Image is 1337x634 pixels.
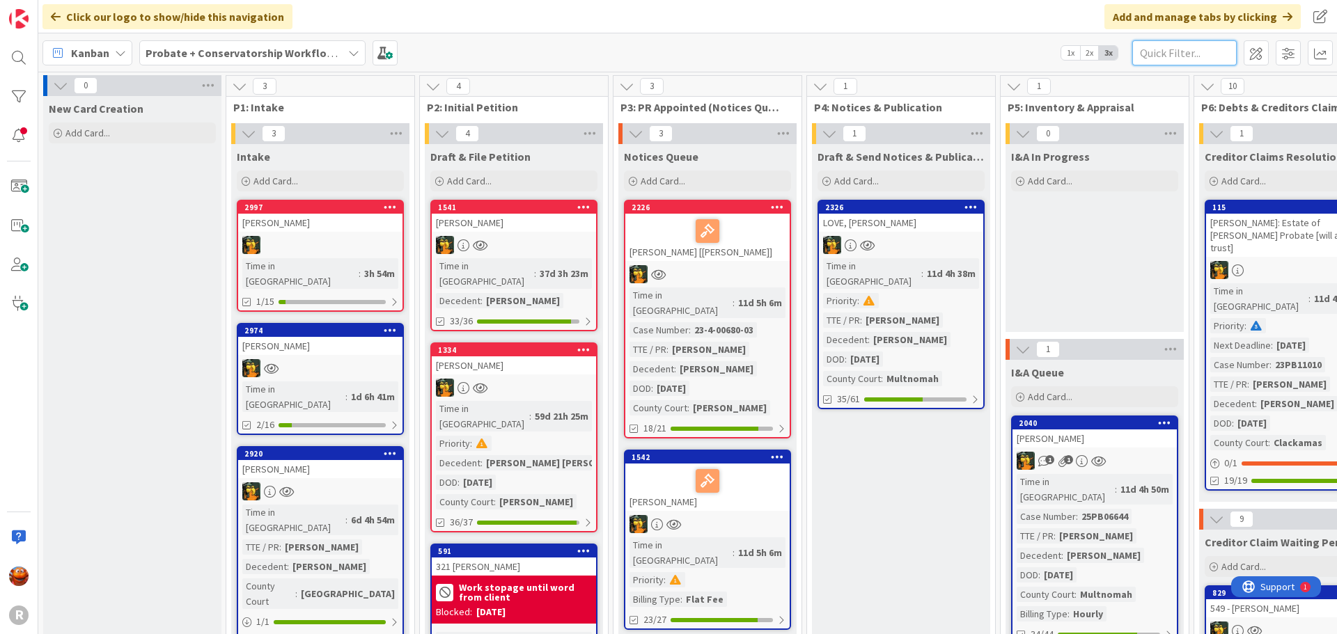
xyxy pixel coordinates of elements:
[494,494,496,509] span: :
[436,605,472,619] div: Blocked:
[1038,567,1040,583] span: :
[65,127,110,139] span: Add Card...
[242,359,260,377] img: MR
[1028,390,1072,403] span: Add Card...
[1210,357,1269,372] div: Case Number
[625,201,790,214] div: 2226
[238,359,402,377] div: MR
[1244,318,1246,333] span: :
[476,605,506,619] div: [DATE]
[432,201,596,232] div: 1541[PERSON_NAME]
[432,214,596,232] div: [PERSON_NAME]
[674,361,676,377] span: :
[432,201,596,214] div: 1541
[625,214,790,261] div: [PERSON_NAME] [[PERSON_NAME]]
[1012,417,1177,429] div: 2040
[459,583,592,602] b: Work stopage until word from client
[689,322,691,338] span: :
[1104,4,1301,29] div: Add and manage tabs by clicking
[256,615,269,629] span: 1 / 1
[436,401,529,431] div: Time in [GEOGRAPHIC_DATA]
[687,400,689,415] span: :
[438,546,596,556] div: 591
[624,450,791,630] a: 1542[PERSON_NAME]MRTime in [GEOGRAPHIC_DATA]:11d 5h 6mPriority:Billing Type:Flat Fee23/27
[347,512,398,528] div: 6d 4h 54m
[825,203,983,212] div: 2326
[643,421,666,436] span: 18/21
[297,586,398,601] div: [GEOGRAPHIC_DATA]
[347,389,398,404] div: 1d 6h 41m
[237,150,270,164] span: Intake
[1054,528,1056,544] span: :
[819,214,983,232] div: LOVE, [PERSON_NAME]
[823,236,841,254] img: MR
[436,436,470,451] div: Priority
[256,418,274,432] span: 2/16
[1221,560,1266,573] span: Add Card...
[883,371,942,386] div: Multnomah
[432,356,596,374] div: [PERSON_NAME]
[819,201,983,214] div: 2326
[1271,338,1273,353] span: :
[1247,377,1249,392] span: :
[438,203,596,212] div: 1541
[881,371,883,386] span: :
[624,150,698,164] span: Notices Queue
[1210,338,1271,353] div: Next Deadline
[1078,509,1132,524] div: 25PB06644
[1012,417,1177,447] div: 2040[PERSON_NAME]
[630,342,666,357] div: TTE / PR
[676,361,757,377] div: [PERSON_NAME]
[630,592,680,607] div: Billing Type
[432,557,596,576] div: 321 [PERSON_NAME]
[244,449,402,459] div: 2920
[483,293,563,308] div: [PERSON_NAME]
[625,463,790,511] div: [PERSON_NAME]
[921,266,923,281] span: :
[630,361,674,377] div: Decedent
[242,578,295,609] div: County Court
[1117,482,1173,497] div: 11d 4h 50m
[436,455,480,470] div: Decedent
[483,455,639,470] div: [PERSON_NAME] [PERSON_NAME]
[531,409,592,424] div: 59d 21h 25m
[870,332,951,347] div: [PERSON_NAME]
[651,381,653,396] span: :
[814,100,978,114] span: P4: Notices & Publication
[1230,125,1253,142] span: 1
[9,605,29,625] div: R
[682,592,727,607] div: Flat Fee
[238,324,402,337] div: 2974
[1017,606,1068,621] div: Billing Type
[529,409,531,424] span: :
[536,266,592,281] div: 37d 3h 23m
[630,572,664,587] div: Priority
[625,265,790,283] div: MR
[1234,415,1270,431] div: [DATE]
[819,201,983,232] div: 2326LOVE, [PERSON_NAME]
[480,293,483,308] span: :
[823,332,868,347] div: Decedent
[834,175,879,187] span: Add Card...
[9,9,29,29] img: Visit kanbanzone.com
[1017,567,1038,583] div: DOD
[238,214,402,232] div: [PERSON_NAME]
[430,200,597,331] a: 1541[PERSON_NAME]MRTime in [GEOGRAPHIC_DATA]:37d 3h 23mDecedent:[PERSON_NAME]33/36
[1064,455,1073,464] span: 1
[1224,456,1237,470] span: 0 / 1
[146,46,362,60] b: Probate + Conservatorship Workflow (FL2)
[632,452,790,462] div: 1542
[1268,435,1270,450] span: :
[1115,482,1117,497] span: :
[1040,567,1077,583] div: [DATE]
[735,545,785,560] div: 11d 5h 6m
[361,266,398,281] div: 3h 54m
[1099,46,1118,60] span: 3x
[1061,548,1063,563] span: :
[1017,528,1054,544] div: TTE / PR
[432,236,596,254] div: MR
[72,6,76,17] div: 1
[359,266,361,281] span: :
[632,203,790,212] div: 2226
[641,175,685,187] span: Add Card...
